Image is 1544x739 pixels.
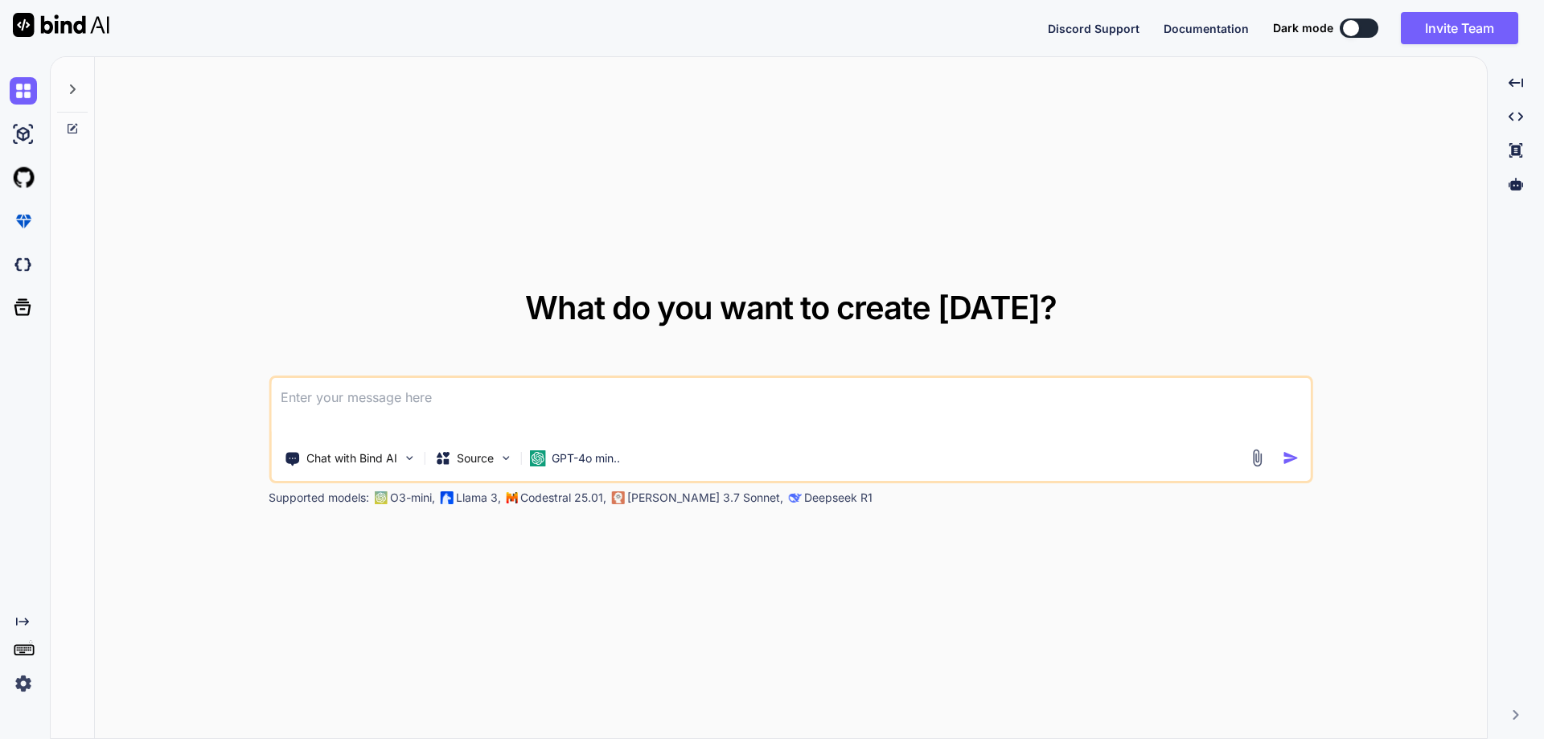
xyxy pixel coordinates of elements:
span: Dark mode [1273,20,1333,36]
img: icon [1283,450,1300,466]
p: GPT-4o min.. [552,450,620,466]
img: attachment [1248,449,1267,467]
img: claude [611,491,624,504]
img: settings [10,670,37,697]
img: premium [10,207,37,235]
img: githubLight [10,164,37,191]
p: Llama 3, [456,490,501,506]
img: chat [10,77,37,105]
img: Mistral-AI [506,492,517,503]
img: ai-studio [10,121,37,148]
button: Documentation [1164,20,1249,37]
img: Pick Tools [402,451,416,465]
button: Discord Support [1048,20,1140,37]
img: darkCloudIdeIcon [10,251,37,278]
img: Pick Models [499,451,512,465]
span: What do you want to create [DATE]? [525,288,1057,327]
img: GPT-4 [374,491,387,504]
img: GPT-4o mini [529,450,545,466]
p: Source [457,450,494,466]
img: Bind AI [13,13,109,37]
p: Supported models: [269,490,369,506]
p: Chat with Bind AI [306,450,397,466]
p: Deepseek R1 [804,490,873,506]
span: Discord Support [1048,22,1140,35]
p: O3-mini, [390,490,435,506]
img: Llama2 [440,491,453,504]
img: claude [788,491,801,504]
span: Documentation [1164,22,1249,35]
p: Codestral 25.01, [520,490,606,506]
p: [PERSON_NAME] 3.7 Sonnet, [627,490,783,506]
button: Invite Team [1401,12,1518,44]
